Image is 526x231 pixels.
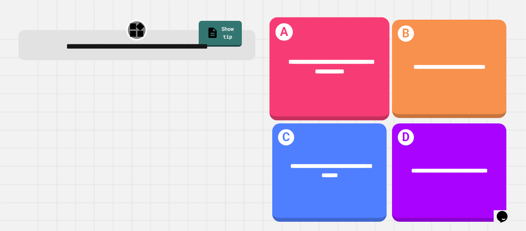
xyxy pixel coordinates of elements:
[278,129,295,146] h1: C
[494,200,518,223] iframe: chat widget
[398,129,414,146] h1: D
[275,23,293,40] h1: A
[199,21,242,47] a: Show tip
[398,25,414,42] h1: B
